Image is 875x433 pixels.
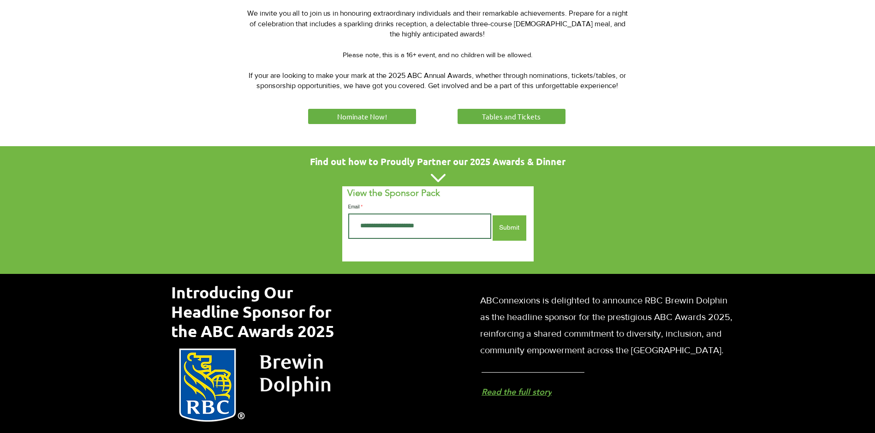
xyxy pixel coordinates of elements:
span: Please note, this is a 16+ event, and no children will be allowed. [343,51,532,59]
span: View the Sponsor Pack [347,187,440,198]
button: Submit [493,215,526,241]
span: Read the full story [482,386,552,397]
img: Northern Insights Double Pager Apr 2025 (1).png [174,343,334,428]
a: Read the full story [482,382,616,402]
span: Nominate Now! [337,112,387,121]
span: Introducing Our Headline Sponsor for the ABC Awards 2025 [171,282,334,341]
span: Find out how to Proudly Partner our 2025 Awards & Dinner [310,155,565,167]
span: ABConnexions is delighted to announce RBC Brewin Dolphin as the headline sponsor for the prestigi... [480,295,732,355]
span: If your are looking to make your mark at the 2025 ABC Annual Awards, whether through nominations,... [249,71,626,89]
a: Tables and Tickets [456,107,567,125]
label: Email [348,205,491,209]
span: Submit [499,223,519,232]
a: Nominate Now! [307,107,417,125]
span: We invite you all to join us in honouring extraordinary individuals and their remarkable achievem... [247,9,628,38]
span: Tables and Tickets [482,112,541,121]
